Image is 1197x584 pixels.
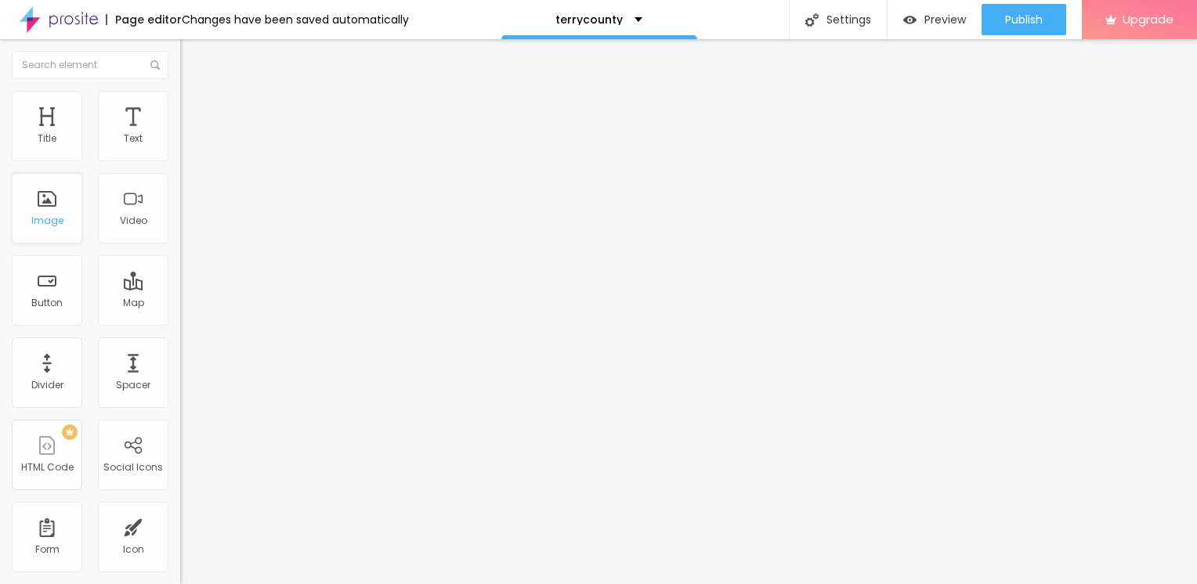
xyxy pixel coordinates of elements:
div: Spacer [116,380,150,391]
div: Social Icons [103,462,163,473]
div: Page editor [106,14,182,25]
span: Preview [924,13,966,26]
span: Upgrade [1123,13,1173,26]
div: Icon [123,544,144,555]
img: view-1.svg [903,13,917,27]
img: Icone [805,13,819,27]
div: Video [120,215,147,226]
button: Preview [888,4,982,35]
div: Button [31,297,63,308]
iframe: Editor [180,39,1197,584]
div: Title [38,133,56,144]
div: Text [124,133,143,144]
span: Publish [1005,13,1043,26]
div: Changes have been saved automatically [182,14,409,25]
input: Search element [12,51,168,79]
img: Icone [150,60,160,70]
div: Map [123,297,144,308]
div: Divider [31,380,63,391]
div: HTML Code [21,462,74,473]
p: terrycounty [555,14,623,25]
div: Image [31,215,63,226]
button: Publish [982,4,1066,35]
div: Form [35,544,60,555]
